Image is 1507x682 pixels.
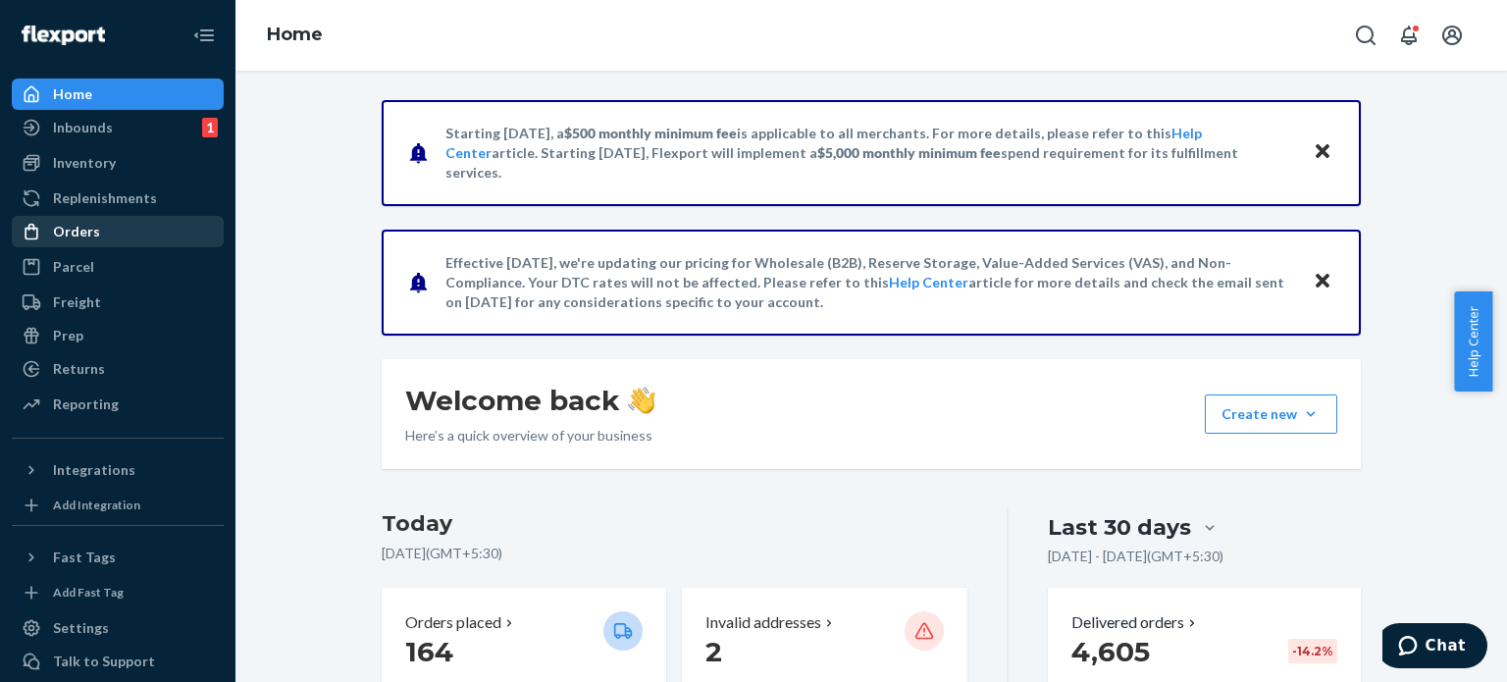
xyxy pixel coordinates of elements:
h1: Welcome back [405,383,655,418]
span: 2 [705,635,722,668]
div: Orders [53,222,100,241]
a: Orders [12,216,224,247]
div: Prep [53,326,83,345]
div: Add Integration [53,497,140,513]
button: Open Search Box [1346,16,1385,55]
div: Add Fast Tag [53,584,124,601]
div: Fast Tags [53,548,116,567]
p: Orders placed [405,611,501,634]
button: Help Center [1454,291,1492,392]
button: Open account menu [1432,16,1472,55]
a: Prep [12,320,224,351]
div: Talk to Support [53,652,155,671]
div: Inventory [53,153,116,173]
div: Replenishments [53,188,157,208]
a: Settings [12,612,224,644]
iframe: Opens a widget where you can chat to one of our agents [1382,623,1487,672]
div: Parcel [53,257,94,277]
span: 164 [405,635,453,668]
button: Close [1310,268,1335,296]
div: Integrations [53,460,135,480]
img: Flexport logo [22,26,105,45]
div: Returns [53,359,105,379]
button: Create new [1205,394,1337,434]
div: Inbounds [53,118,113,137]
a: Help Center [889,274,968,290]
button: Close Navigation [184,16,224,55]
div: Home [53,84,92,104]
h3: Today [382,508,967,540]
a: Freight [12,287,224,318]
p: Effective [DATE], we're updating our pricing for Wholesale (B2B), Reserve Storage, Value-Added Se... [445,253,1294,312]
span: $500 monthly minimum fee [564,125,737,141]
span: 4,605 [1071,635,1150,668]
div: Reporting [53,394,119,414]
div: Last 30 days [1048,512,1191,543]
button: Delivered orders [1071,611,1200,634]
a: Inventory [12,147,224,179]
a: Replenishments [12,183,224,214]
p: Starting [DATE], a is applicable to all merchants. For more details, please refer to this article... [445,124,1294,183]
div: Settings [53,618,109,638]
span: $5,000 monthly minimum fee [817,144,1001,161]
p: Here’s a quick overview of your business [405,426,655,446]
button: Integrations [12,454,224,486]
a: Reporting [12,389,224,420]
button: Talk to Support [12,646,224,677]
button: Fast Tags [12,542,224,573]
p: [DATE] - [DATE] ( GMT+5:30 ) [1048,547,1223,566]
img: hand-wave emoji [628,387,655,414]
a: Inbounds1 [12,112,224,143]
a: Parcel [12,251,224,283]
div: -14.2 % [1288,639,1337,663]
button: Close [1310,138,1335,167]
ol: breadcrumbs [251,7,338,64]
a: Returns [12,353,224,385]
p: [DATE] ( GMT+5:30 ) [382,544,967,563]
button: Open notifications [1389,16,1429,55]
a: Home [12,79,224,110]
a: Add Integration [12,494,224,517]
div: 1 [202,118,218,137]
a: Add Fast Tag [12,581,224,604]
p: Invalid addresses [705,611,821,634]
div: Freight [53,292,101,312]
a: Home [267,24,323,45]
